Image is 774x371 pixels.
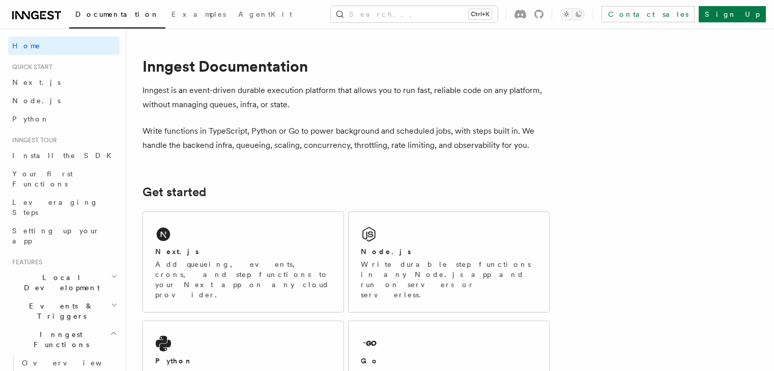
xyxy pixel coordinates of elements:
a: Your first Functions [8,165,120,193]
a: AgentKit [232,3,298,27]
p: Write functions in TypeScript, Python or Go to power background and scheduled jobs, with steps bu... [142,124,550,152]
kbd: Ctrl+K [469,9,492,19]
a: Documentation [69,3,165,28]
span: Local Development [8,272,111,293]
a: Leveraging Steps [8,193,120,222]
h2: Node.js [361,246,411,257]
span: Install the SDK [12,151,118,160]
span: Features [8,258,42,266]
a: Contact sales [601,6,695,22]
a: Next.jsAdd queueing, events, crons, and step functions to your Next app on any cloud provider. [142,211,344,313]
button: Local Development [8,268,120,297]
span: Home [12,41,41,51]
span: Inngest Functions [8,329,110,350]
a: Node.jsWrite durable step functions in any Node.js app and run on servers or serverless. [348,211,550,313]
a: Home [8,37,120,55]
h2: Next.js [155,246,199,257]
span: Documentation [75,10,159,18]
p: Add queueing, events, crons, and step functions to your Next app on any cloud provider. [155,259,331,300]
a: Node.js [8,91,120,110]
span: Next.js [12,78,61,86]
span: Examples [171,10,226,18]
button: Search...Ctrl+K [331,6,498,22]
span: Events & Triggers [8,301,111,321]
a: Examples [165,3,232,27]
button: Events & Triggers [8,297,120,325]
h2: Go [361,356,379,366]
button: Inngest Functions [8,325,120,354]
span: Quick start [8,63,52,71]
a: Install the SDK [8,146,120,165]
span: Leveraging Steps [12,198,98,217]
h1: Inngest Documentation [142,57,550,75]
a: Get started [142,185,206,199]
a: Sign Up [699,6,766,22]
span: Python [12,115,49,123]
span: Your first Functions [12,170,73,188]
span: Inngest tour [8,136,57,144]
button: Toggle dark mode [560,8,585,20]
a: Next.js [8,73,120,91]
h2: Python [155,356,193,366]
a: Setting up your app [8,222,120,250]
p: Inngest is an event-driven durable execution platform that allows you to run fast, reliable code ... [142,83,550,112]
span: AgentKit [238,10,292,18]
span: Node.js [12,97,61,105]
a: Python [8,110,120,128]
span: Overview [22,359,127,367]
p: Write durable step functions in any Node.js app and run on servers or serverless. [361,259,537,300]
span: Setting up your app [12,227,100,245]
